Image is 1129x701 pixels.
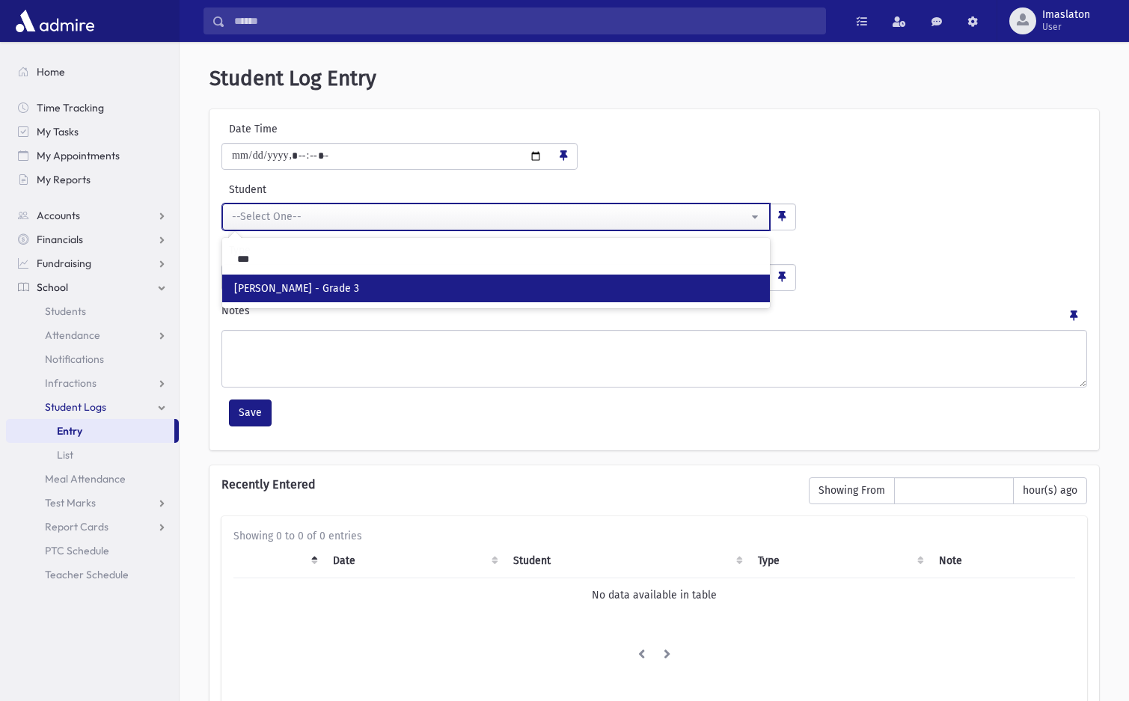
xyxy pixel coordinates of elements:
[45,304,86,318] span: Students
[228,247,764,272] input: Search
[221,303,250,324] label: Notes
[45,352,104,366] span: Notifications
[233,578,1075,612] td: No data available in table
[45,376,97,390] span: Infractions
[6,203,179,227] a: Accounts
[6,96,179,120] a: Time Tracking
[45,568,129,581] span: Teacher Schedule
[6,347,179,371] a: Notifications
[221,477,794,492] h6: Recently Entered
[57,448,73,462] span: List
[1013,477,1087,504] span: hour(s) ago
[37,125,79,138] span: My Tasks
[6,419,174,443] a: Entry
[324,544,504,578] th: Date: activate to sort column ascending
[12,6,98,36] img: AdmirePro
[6,275,179,299] a: School
[229,400,272,426] button: Save
[6,395,179,419] a: Student Logs
[6,443,179,467] a: List
[232,209,748,224] div: --Select One--
[6,467,179,491] a: Meal Attendance
[37,149,120,162] span: My Appointments
[209,66,376,91] span: Student Log Entry
[37,257,91,270] span: Fundraising
[809,477,895,504] span: Showing From
[221,121,370,137] label: Date Time
[6,120,179,144] a: My Tasks
[37,233,83,246] span: Financials
[1042,9,1090,21] span: Imaslaton
[225,7,825,34] input: Search
[37,209,80,222] span: Accounts
[45,400,106,414] span: Student Logs
[37,65,65,79] span: Home
[749,544,931,578] th: Type: activate to sort column ascending
[57,424,82,438] span: Entry
[45,520,108,533] span: Report Cards
[6,371,179,395] a: Infractions
[930,544,1075,578] th: Note
[233,528,1075,544] div: Showing 0 to 0 of 0 entries
[6,491,179,515] a: Test Marks
[6,539,179,563] a: PTC Schedule
[221,242,509,258] label: Type
[45,496,96,509] span: Test Marks
[221,182,605,198] label: Student
[45,544,109,557] span: PTC Schedule
[6,563,179,587] a: Teacher Schedule
[6,227,179,251] a: Financials
[504,544,749,578] th: Student: activate to sort column ascending
[1042,21,1090,33] span: User
[37,101,104,114] span: Time Tracking
[37,173,91,186] span: My Reports
[6,144,179,168] a: My Appointments
[45,328,100,342] span: Attendance
[222,203,770,230] button: --Select One--
[234,281,359,296] span: [PERSON_NAME] - Grade 3
[37,281,68,294] span: School
[6,251,179,275] a: Fundraising
[6,299,179,323] a: Students
[6,515,179,539] a: Report Cards
[6,168,179,192] a: My Reports
[6,60,179,84] a: Home
[45,472,126,486] span: Meal Attendance
[6,323,179,347] a: Attendance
